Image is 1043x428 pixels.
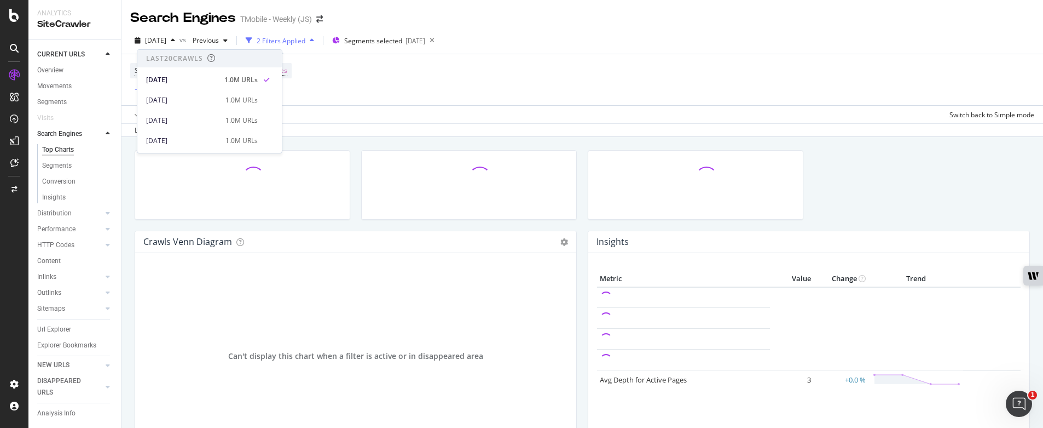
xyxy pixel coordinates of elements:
button: Apply [130,106,162,123]
a: Insights [42,192,113,203]
div: TMobile - Weekly (JS) [240,14,312,25]
th: Change [814,271,868,287]
button: 2 Filters Applied [241,32,318,49]
h4: Crawls Venn Diagram [143,235,232,249]
th: Metric [597,271,770,287]
a: Conversion [42,176,113,187]
div: Last 20 Crawls [146,54,203,63]
div: Analytics [37,9,112,18]
div: 2 Filters Applied [257,36,305,45]
div: Search Engines [37,128,82,140]
a: Top Charts [42,144,113,156]
div: Content [37,255,61,267]
div: arrow-right-arrow-left [316,15,323,23]
div: Analysis Info [37,408,76,419]
div: Performance [37,224,76,235]
div: Inlinks [37,271,56,283]
div: Overview [37,65,63,76]
a: Visits [37,112,65,124]
div: Segments [42,160,72,172]
div: Log Files Data retrieved from to [135,125,279,135]
span: Can't display this chart when a filter is active or in disappeared area [228,351,483,362]
a: HTTP Codes [37,239,102,251]
td: +0.0 % [814,370,868,389]
div: [DATE] [405,36,425,45]
div: 1.0M URLs [225,95,258,105]
iframe: Intercom live chat [1006,391,1032,417]
div: Url Explorer [37,324,71,335]
a: Explorer Bookmarks [37,340,113,351]
span: vs [179,35,188,44]
a: Search Engines [37,128,102,140]
div: 1.0M URLs [225,136,258,146]
i: Options [560,238,568,246]
div: DISAPPEARED URLS [37,375,92,398]
div: Insights [42,192,66,203]
a: Performance [37,224,102,235]
a: Segments [42,160,113,172]
a: Movements [37,81,113,92]
div: NEW URLS [37,359,69,371]
div: Visits [37,112,54,124]
div: 1.0M URLs [224,75,258,85]
div: 1.0M URLs [225,116,258,125]
a: CURRENT URLS [37,49,102,60]
div: Sitemaps [37,303,65,315]
div: Conversion [42,176,76,187]
button: Switch back to Simple mode [945,106,1034,123]
button: [DATE] [130,32,179,49]
a: Outlinks [37,287,102,299]
span: Segments selected [344,36,402,45]
a: Url Explorer [37,324,113,335]
button: Segments selected[DATE] [328,32,425,49]
div: Distribution [37,208,72,219]
span: 1 [1028,391,1037,400]
span: 2025 Sep. 26th [145,36,166,45]
a: DISAPPEARED URLS [37,375,102,398]
a: Inlinks [37,271,102,283]
div: HTTP Codes [37,239,74,251]
div: Segments [37,96,67,108]
div: [DATE] [146,116,219,125]
a: Overview [37,65,113,76]
a: Distribution [37,208,102,219]
a: Content [37,255,113,267]
a: NEW URLS [37,359,102,371]
td: 3 [770,370,814,389]
span: Search Engine [135,66,178,75]
button: Previous [188,32,232,49]
th: Value [770,271,814,287]
a: Analysis Info [37,408,113,419]
div: Outlinks [37,287,61,299]
a: Avg Depth for Active Pages [600,375,687,385]
span: Previous [188,36,219,45]
a: Sitemaps [37,303,102,315]
div: Top Charts [42,144,74,156]
button: Add Filter [130,83,174,96]
div: Explorer Bookmarks [37,340,96,351]
div: Movements [37,81,72,92]
div: [DATE] [146,75,218,85]
th: Trend [868,271,963,287]
div: CURRENT URLS [37,49,85,60]
a: Segments [37,96,113,108]
div: Switch back to Simple mode [949,110,1034,119]
div: [DATE] [146,95,219,105]
div: [DATE] [146,136,219,146]
div: Search Engines [130,9,236,27]
div: SiteCrawler [37,18,112,31]
h4: Insights [596,235,629,249]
